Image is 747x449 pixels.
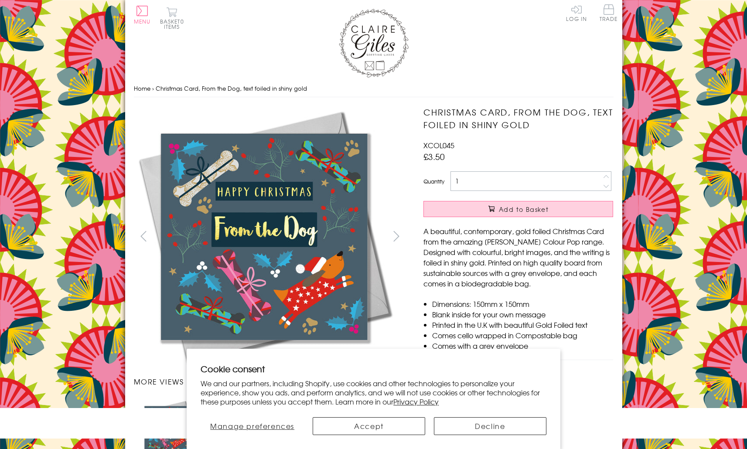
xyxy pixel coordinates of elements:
span: Menu [134,17,151,25]
p: A beautiful, contemporary, gold foiled Christmas Card from the amazing [PERSON_NAME] Colour Pop r... [423,226,613,289]
button: Add to Basket [423,201,613,217]
button: Basket0 items [160,7,184,29]
img: Claire Giles Greetings Cards [339,9,409,78]
li: Comes with a grey envelope [432,340,613,351]
span: XCOL045 [423,140,454,150]
li: Blank inside for your own message [432,309,613,320]
span: Manage preferences [210,421,294,431]
img: Christmas Card, From the Dog, text foiled in shiny gold [133,106,395,367]
label: Quantity [423,177,444,185]
span: Add to Basket [499,205,549,214]
a: Home [134,84,150,92]
li: Comes cello wrapped in Compostable bag [432,330,613,340]
nav: breadcrumbs [134,80,614,98]
span: › [152,84,154,92]
button: Menu [134,6,151,24]
a: Privacy Policy [393,396,439,407]
span: 0 items [164,17,184,31]
span: Trade [600,4,618,21]
button: prev [134,226,153,246]
li: Printed in the U.K with beautiful Gold Foiled text [432,320,613,330]
span: £3.50 [423,150,445,163]
h1: Christmas Card, From the Dog, text foiled in shiny gold [423,106,613,131]
span: Christmas Card, From the Dog, text foiled in shiny gold [156,84,307,92]
a: Trade [600,4,618,23]
button: Decline [434,417,546,435]
h2: Cookie consent [201,363,546,375]
img: Christmas Card, From the Dog, text foiled in shiny gold [406,106,668,367]
button: Manage preferences [201,417,304,435]
p: We and our partners, including Shopify, use cookies and other technologies to personalize your ex... [201,379,546,406]
h3: More views [134,376,406,387]
button: next [386,226,406,246]
button: Accept [313,417,425,435]
li: Dimensions: 150mm x 150mm [432,299,613,309]
a: Log In [566,4,587,21]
